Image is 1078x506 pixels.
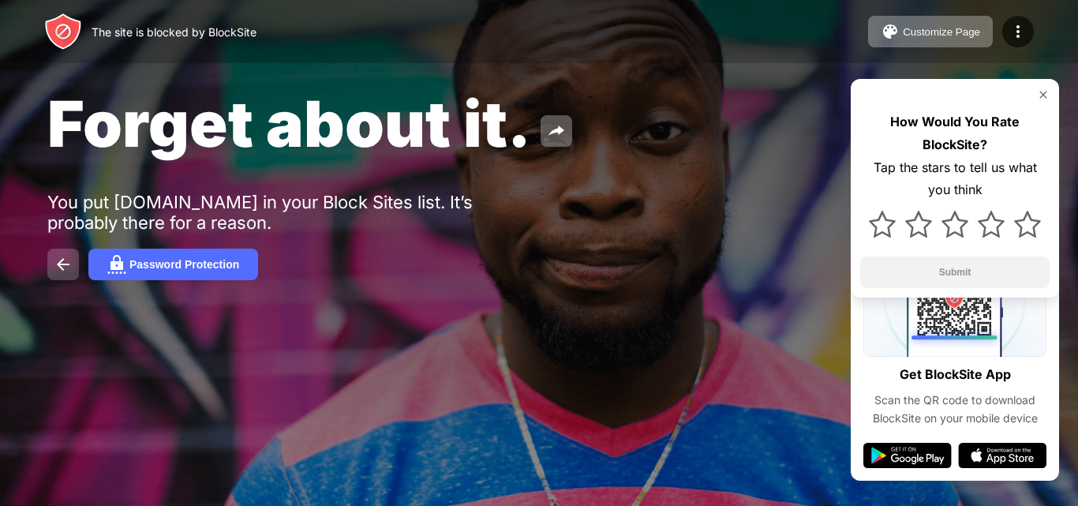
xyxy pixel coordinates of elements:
img: star.svg [905,211,932,238]
img: app-store.svg [958,443,1046,468]
img: google-play.svg [863,443,952,468]
div: Password Protection [129,258,239,271]
img: star.svg [941,211,968,238]
button: Customize Page [868,16,993,47]
img: star.svg [1014,211,1041,238]
img: back.svg [54,255,73,274]
img: header-logo.svg [44,13,82,51]
div: The site is blocked by BlockSite [92,25,256,39]
img: password.svg [107,255,126,274]
img: star.svg [869,211,896,238]
div: How Would You Rate BlockSite? [860,111,1050,156]
div: Get BlockSite App [900,363,1011,386]
img: star.svg [978,211,1005,238]
div: You put [DOMAIN_NAME] in your Block Sites list. It’s probably there for a reason. [47,192,535,233]
img: share.svg [547,122,566,141]
div: Customize Page [903,26,980,38]
div: Tap the stars to tell us what you think [860,156,1050,202]
img: rate-us-close.svg [1037,88,1050,101]
span: Forget about it. [47,85,531,162]
button: Password Protection [88,249,258,280]
button: Submit [860,257,1050,288]
img: pallet.svg [881,22,900,41]
img: menu-icon.svg [1009,22,1027,41]
div: Scan the QR code to download BlockSite on your mobile device [863,392,1046,427]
